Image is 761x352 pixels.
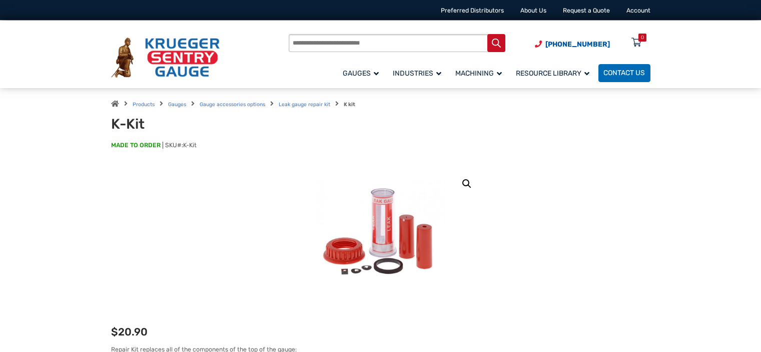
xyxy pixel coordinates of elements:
[598,64,650,82] a: Contact Us
[183,142,197,149] span: K-Kit
[563,7,610,14] a: Request a Quote
[641,34,644,42] div: 0
[626,7,650,14] a: Account
[200,101,265,108] a: Gauge accessories options
[343,69,379,78] span: Gauges
[458,175,476,193] a: View full-screen image gallery
[516,69,589,78] span: Resource Library
[535,39,610,50] a: Phone Number (920) 434-8860
[315,168,446,299] img: K-Kit
[441,7,504,14] a: Preferred Distributors
[338,63,388,83] a: Gauges
[111,325,118,338] span: $
[520,7,546,14] a: About Us
[511,63,598,83] a: Resource Library
[344,101,355,108] strong: K kit
[168,101,186,108] a: Gauges
[111,325,148,338] bdi: 20.90
[111,116,327,133] h1: K-Kit
[388,63,450,83] a: Industries
[545,40,610,49] span: [PHONE_NUMBER]
[603,69,645,78] span: Contact Us
[279,101,330,108] a: Leak gauge repair kit
[450,63,511,83] a: Machining
[111,38,220,78] img: Krueger Sentry Gauge
[133,101,155,108] a: Products
[393,69,441,78] span: Industries
[455,69,502,78] span: Machining
[111,141,161,150] span: MADE TO ORDER
[163,142,197,149] span: SKU#:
